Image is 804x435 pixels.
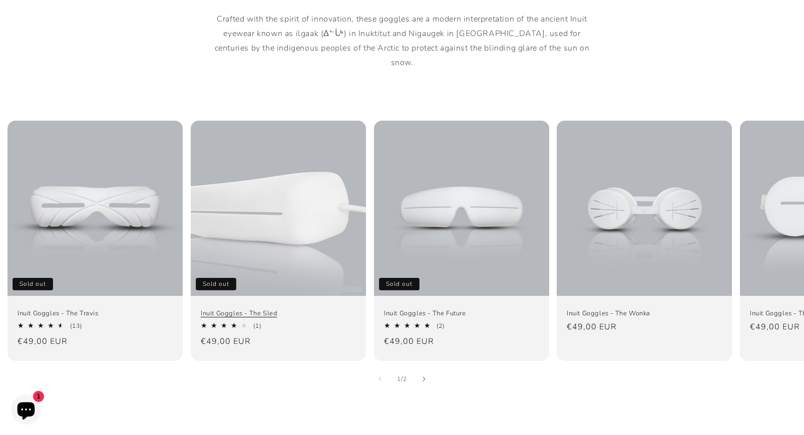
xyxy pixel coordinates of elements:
[413,368,435,390] button: Slide right
[397,374,401,384] span: 1
[8,394,44,427] inbox-online-store-chat: Shopify online store chat
[369,368,391,390] button: Slide left
[401,374,403,384] span: /
[384,309,539,317] a: Inuit Goggles - The Future
[18,309,173,317] a: Inuit Goggles - The Travis
[201,309,356,317] a: Inuit Goggles - The Sled
[567,309,722,317] a: Inuit Goggles - The Wonka
[403,374,407,384] span: 2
